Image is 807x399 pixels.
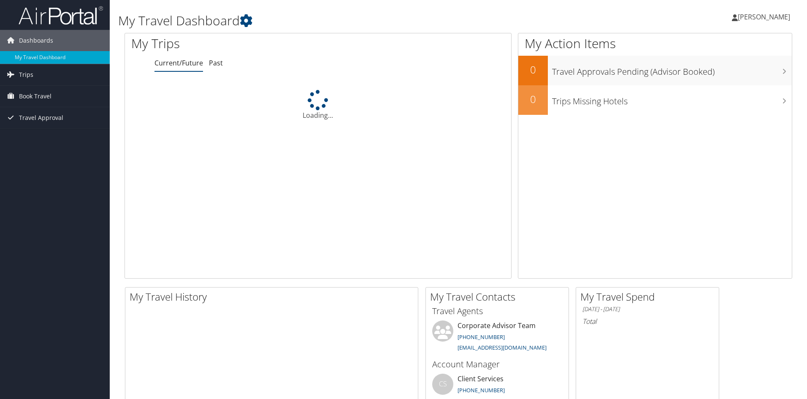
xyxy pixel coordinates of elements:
[19,107,63,128] span: Travel Approval
[518,62,548,77] h2: 0
[738,12,790,22] span: [PERSON_NAME]
[432,358,562,370] h3: Account Manager
[154,58,203,68] a: Current/Future
[131,35,344,52] h1: My Trips
[130,290,418,304] h2: My Travel History
[518,35,792,52] h1: My Action Items
[518,56,792,85] a: 0Travel Approvals Pending (Advisor Booked)
[552,91,792,107] h3: Trips Missing Hotels
[19,86,51,107] span: Book Travel
[432,305,562,317] h3: Travel Agents
[125,90,511,120] div: Loading...
[552,62,792,78] h3: Travel Approvals Pending (Advisor Booked)
[458,344,547,351] a: [EMAIL_ADDRESS][DOMAIN_NAME]
[19,64,33,85] span: Trips
[582,317,712,326] h6: Total
[118,12,572,30] h1: My Travel Dashboard
[19,30,53,51] span: Dashboards
[732,4,799,30] a: [PERSON_NAME]
[432,374,453,395] div: CS
[430,290,569,304] h2: My Travel Contacts
[580,290,719,304] h2: My Travel Spend
[518,92,548,106] h2: 0
[428,320,566,355] li: Corporate Advisor Team
[458,333,505,341] a: [PHONE_NUMBER]
[209,58,223,68] a: Past
[582,305,712,313] h6: [DATE] - [DATE]
[518,85,792,115] a: 0Trips Missing Hotels
[458,386,505,394] a: [PHONE_NUMBER]
[19,5,103,25] img: airportal-logo.png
